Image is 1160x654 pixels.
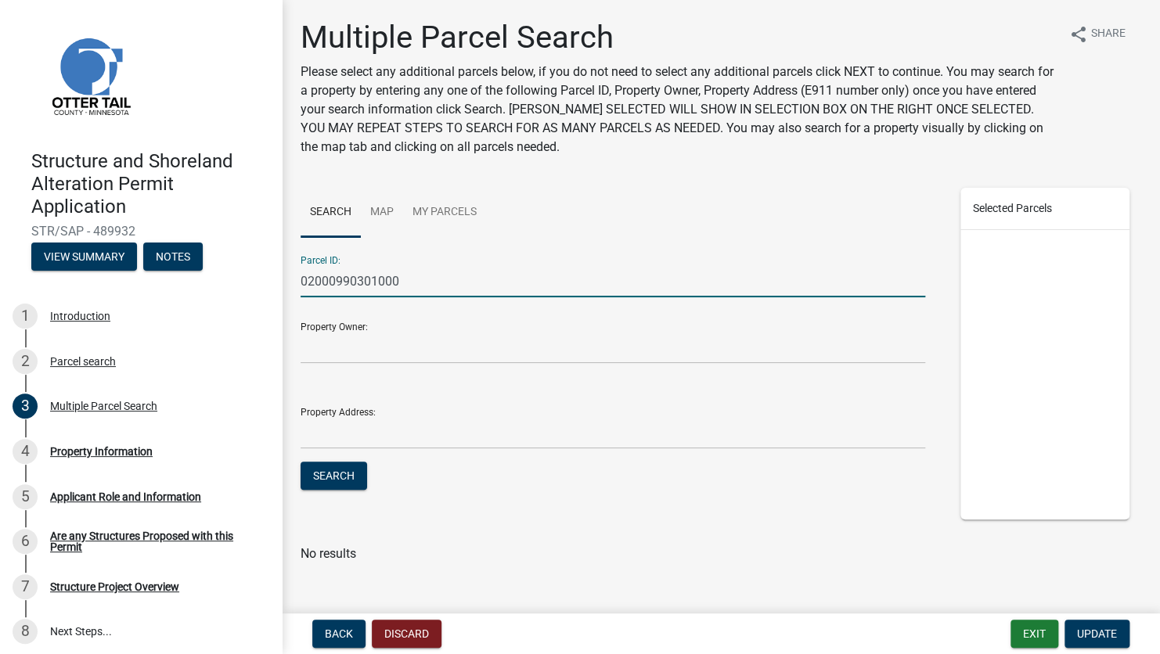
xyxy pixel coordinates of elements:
[50,446,153,457] div: Property Information
[50,530,257,552] div: Are any Structures Proposed with this Permit
[143,252,203,264] wm-modal-confirm: Notes
[31,16,149,134] img: Otter Tail County, Minnesota
[1077,627,1117,640] span: Update
[31,150,269,217] h4: Structure and Shoreland Alteration Permit Application
[13,619,38,644] div: 8
[31,252,137,264] wm-modal-confirm: Summary
[13,484,38,509] div: 5
[13,393,38,419] div: 3
[13,304,38,329] div: 1
[301,544,1141,563] p: No results
[31,224,250,239] span: STR/SAP - 489932
[143,243,203,271] button: Notes
[1010,620,1058,648] button: Exit
[1091,25,1126,44] span: Share
[1057,19,1138,49] button: shareShare
[301,462,367,490] button: Search
[312,620,366,648] button: Back
[301,188,361,238] a: Search
[50,356,116,367] div: Parcel search
[361,188,403,238] a: Map
[301,63,1057,156] p: Please select any additional parcels below, if you do not need to select any additional parcels c...
[325,627,353,640] span: Back
[13,349,38,374] div: 2
[50,581,179,592] div: Structure Project Overview
[1069,25,1088,44] i: share
[960,188,1129,230] div: Selected Parcels
[301,19,1057,56] h1: Multiple Parcel Search
[1065,620,1129,648] button: Update
[50,491,201,502] div: Applicant Role and Information
[13,529,38,554] div: 6
[403,188,486,238] a: My Parcels
[372,620,441,648] button: Discard
[50,311,110,322] div: Introduction
[50,401,157,411] div: Multiple Parcel Search
[31,243,137,271] button: View Summary
[13,574,38,599] div: 7
[13,439,38,464] div: 4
